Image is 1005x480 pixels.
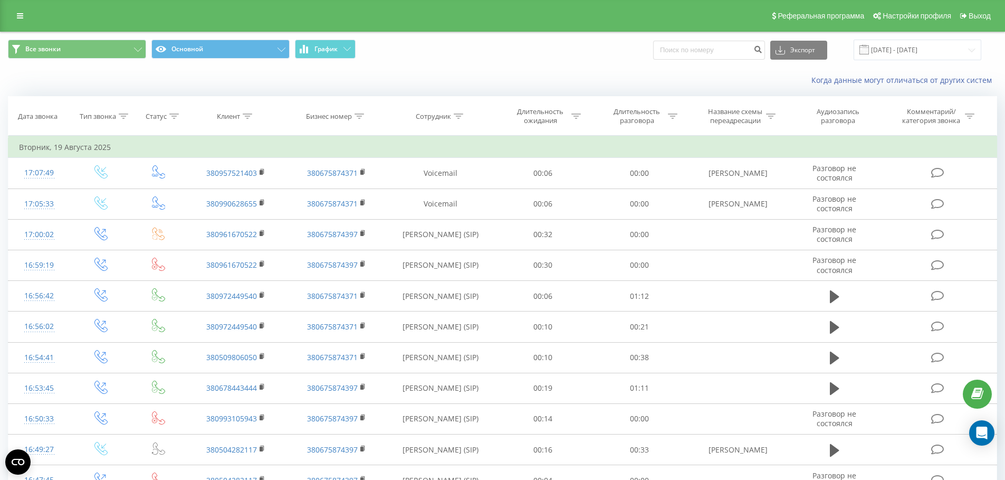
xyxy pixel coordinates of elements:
a: 380961670522 [206,260,257,270]
td: [PERSON_NAME] (SIP) [387,435,495,465]
a: 380990628655 [206,199,257,209]
td: 00:21 [591,312,688,342]
div: Комментарий/категория звонка [901,107,962,125]
div: Клиент [217,112,240,121]
span: Разговор не состоялся [812,163,856,183]
div: 17:05:33 [19,194,60,214]
div: Дата звонка [18,112,58,121]
div: 17:07:49 [19,163,60,183]
div: Длительность ожидания [512,107,569,125]
div: Статус [146,112,167,121]
td: 01:12 [591,281,688,312]
td: 00:33 [591,435,688,465]
td: Voicemail [387,189,495,219]
div: 16:56:42 [19,286,60,306]
span: Разговор не состоялся [812,255,856,275]
td: 00:14 [495,403,591,434]
div: Тип звонка [80,112,116,121]
td: 00:38 [591,342,688,373]
a: 380675874371 [307,352,358,362]
td: [PERSON_NAME] (SIP) [387,403,495,434]
td: 00:30 [495,250,591,280]
td: 00:10 [495,342,591,373]
a: 380504282117 [206,445,257,455]
a: 380957521403 [206,168,257,178]
td: [PERSON_NAME] (SIP) [387,342,495,373]
div: 16:56:02 [19,316,60,337]
div: Длительность разговора [609,107,665,125]
a: 380675874397 [307,445,358,455]
span: Все звонки [25,45,61,53]
button: Open CMP widget [5,449,31,475]
span: Разговор не состоялся [812,194,856,213]
div: 17:00:02 [19,224,60,245]
td: [PERSON_NAME] (SIP) [387,312,495,342]
span: Настройки профиля [883,12,951,20]
button: Экспорт [770,41,827,60]
button: Все звонки [8,40,146,59]
td: 00:32 [495,219,591,250]
a: 380961670522 [206,229,257,239]
a: 380678443444 [206,383,257,393]
td: 00:00 [591,250,688,280]
td: 00:10 [495,312,591,342]
input: Поиск по номеру [653,41,765,60]
td: [PERSON_NAME] (SIP) [387,373,495,403]
td: [PERSON_NAME] (SIP) [387,219,495,250]
div: Бизнес номер [306,112,352,121]
span: Разговор не состоялся [812,224,856,244]
div: Аудиозапись разговора [803,107,872,125]
span: Реферальная программа [778,12,864,20]
td: 00:19 [495,373,591,403]
a: 380993105943 [206,413,257,423]
a: 380675874397 [307,383,358,393]
div: Название схемы переадресации [707,107,763,125]
td: [PERSON_NAME] [687,435,788,465]
td: 00:00 [591,158,688,189]
div: 16:59:19 [19,255,60,276]
td: 00:06 [495,281,591,312]
div: Сотрудник [416,112,451,121]
a: 380675874397 [307,229,358,239]
td: 00:00 [591,403,688,434]
a: Когда данные могут отличаться от других систем [811,75,997,85]
span: Выход [969,12,991,20]
div: 16:49:27 [19,439,60,460]
a: 380675874371 [307,199,358,209]
div: 16:50:33 [19,409,60,429]
span: Разговор не состоялся [812,409,856,428]
td: [PERSON_NAME] (SIP) [387,250,495,280]
td: 00:06 [495,189,591,219]
button: График [295,40,356,59]
td: Вторник, 19 Августа 2025 [8,137,997,158]
div: 16:53:45 [19,378,60,399]
td: 00:00 [591,219,688,250]
a: 380675874371 [307,168,358,178]
td: 00:16 [495,435,591,465]
a: 380972449540 [206,291,257,301]
td: [PERSON_NAME] [687,158,788,189]
a: 380509806050 [206,352,257,362]
a: 380675874371 [307,322,358,332]
span: График [314,45,338,53]
td: Voicemail [387,158,495,189]
a: 380675874371 [307,291,358,301]
td: 00:00 [591,189,688,219]
a: 380675874397 [307,260,358,270]
a: 380675874397 [307,413,358,423]
td: 01:11 [591,373,688,403]
td: [PERSON_NAME] [687,189,788,219]
div: 16:54:41 [19,347,60,368]
td: [PERSON_NAME] (SIP) [387,281,495,312]
a: 380972449540 [206,322,257,332]
td: 00:06 [495,158,591,189]
button: Основной [151,40,290,59]
div: Open Intercom Messenger [969,420,994,446]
